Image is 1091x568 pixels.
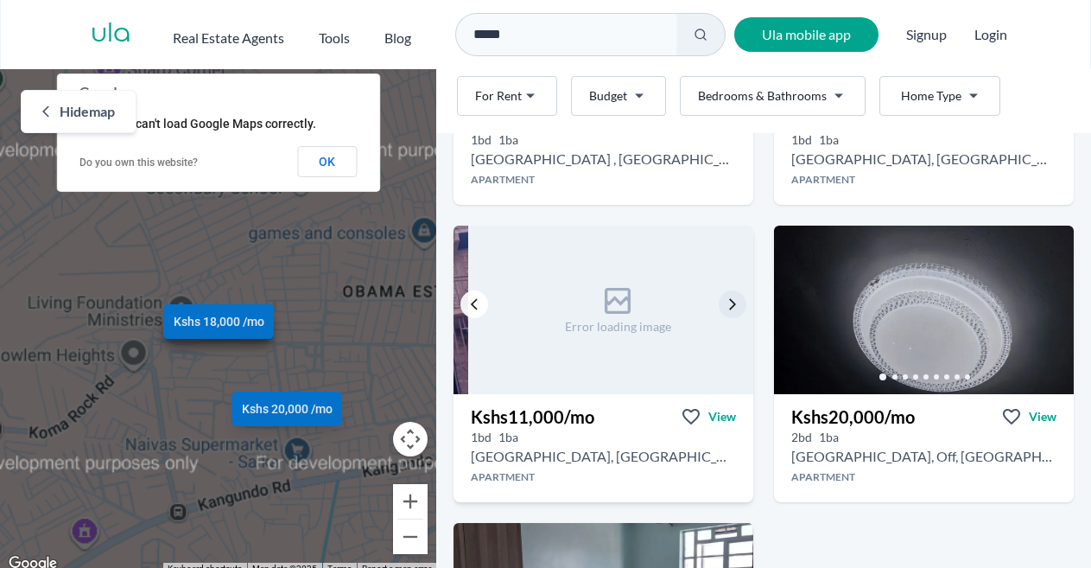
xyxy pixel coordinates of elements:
span: Kshs 20,000 /mo [241,401,332,418]
h4: Apartment [454,470,753,484]
span: Bedrooms & Bathrooms [698,87,827,105]
button: Map camera controls [393,422,428,456]
h2: Tools [319,28,350,48]
a: Blog [384,21,411,48]
span: This page can't load Google Maps correctly. [79,117,316,131]
h2: 2 bedroom Apartment for rent in Saika - Kshs 20,000/mo -Saika Nursing Home, Kangundo Road, Nairob... [791,446,1056,467]
h4: Apartment [454,173,753,187]
button: OK [297,146,357,177]
h5: 1 bathrooms [498,131,518,149]
h5: 1 bathrooms [819,429,839,446]
button: Home Type [879,76,1000,116]
span: Signup [906,17,947,52]
a: Kshs11,000/moViewView property in detail1bd 1ba [GEOGRAPHIC_DATA], [GEOGRAPHIC_DATA]Apartment [454,394,753,502]
button: Budget [571,76,666,116]
h5: 1 bathrooms [819,131,839,149]
h2: 1 bedroom Apartment for rent in Saika - Kshs 13,000/mo -Saika Medical Center, Kangundo Road, Nair... [791,149,1056,169]
h5: 1 bedrooms [791,131,812,149]
button: Bedrooms & Bathrooms [680,76,866,116]
img: 2 bedroom Apartment for rent - Kshs 20,000/mo - in Saika behind Saika Nursing Home, Kangundo Road... [774,226,1074,394]
a: Ula mobile app [734,17,879,52]
span: Kshs 18,000 /mo [173,314,263,331]
h4: Apartment [774,173,1074,187]
a: Kshs 18,000 /mo [163,305,274,340]
span: Home Type [901,87,961,105]
button: For Rent [457,76,557,116]
h5: 1 bathrooms [498,429,518,446]
h2: 1 bedroom Apartment for rent in Saika - Kshs 12,000/mo -Saika Medical Center, Kangundo Road, Nair... [471,149,736,169]
h5: 2 bedrooms [791,429,812,446]
a: Go to the previous property image [460,290,488,318]
a: Kshs13,000/moViewView property in detail1bd 1ba [GEOGRAPHIC_DATA], [GEOGRAPHIC_DATA]Apartment [774,97,1074,205]
h2: 1 bedroom Apartment for rent in Saika - Kshs 11,000/mo -Saika Medical Center, Kangundo Road, Nair... [471,446,736,467]
h2: Blog [384,28,411,48]
span: View [1029,408,1056,425]
h3: Kshs 20,000 /mo [791,405,915,429]
h3: Kshs 11,000 /mo [471,405,594,429]
a: Kshs12,000/moViewView property in detail1bd 1ba [GEOGRAPHIC_DATA] , [GEOGRAPHIC_DATA], [GEOGRAPHI... [454,97,753,205]
button: Zoom in [393,484,428,519]
span: View [708,408,736,425]
button: Tools [319,21,350,48]
h2: Real Estate Agents [173,28,284,48]
a: Do you own this website? [79,156,198,169]
h5: 1 bedrooms [471,131,492,149]
span: Budget [589,87,627,105]
a: Go to the next property image [719,290,746,318]
a: Kshs20,000/moViewView property in detail2bd 1ba [GEOGRAPHIC_DATA], Off, [GEOGRAPHIC_DATA]Apartment [774,394,1074,502]
span: For Rent [475,87,522,105]
span: Hide map [60,101,115,122]
button: Zoom out [393,520,428,554]
h5: 1 bedrooms [471,429,492,446]
h4: Apartment [774,470,1074,484]
button: Login [974,24,1007,45]
a: Kshs 20,000 /mo [232,392,342,427]
button: Real Estate Agents [173,21,284,48]
a: ula [91,19,131,50]
nav: Main [173,21,446,48]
